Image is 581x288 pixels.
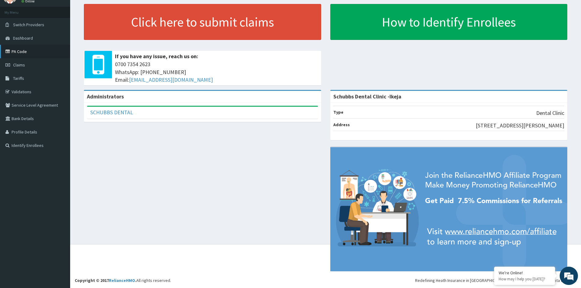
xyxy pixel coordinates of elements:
a: [EMAIL_ADDRESS][DOMAIN_NAME] [129,76,213,83]
a: SCHUBBS DENTAL [90,109,133,116]
b: Type [333,109,343,115]
a: How to Identify Enrollees [330,4,568,40]
a: Click here to submit claims [84,4,321,40]
b: If you have any issue, reach us on: [115,53,198,60]
b: Address [333,122,350,127]
span: Switch Providers [13,22,44,27]
b: Administrators [87,93,124,100]
span: Tariffs [13,76,24,81]
footer: All rights reserved. [70,244,581,288]
p: Dental Clinic [536,109,564,117]
span: 0700 7354 2623 WhatsApp: [PHONE_NUMBER] Email: [115,60,318,84]
a: RelianceHMO [109,278,135,283]
p: How may I help you today? [499,276,551,282]
strong: Copyright © 2017 . [75,278,136,283]
span: Claims [13,62,25,68]
p: [STREET_ADDRESS][PERSON_NAME] [476,122,564,130]
div: We're Online! [499,270,551,276]
div: Redefining Heath Insurance in [GEOGRAPHIC_DATA] using Telemedicine and Data Science! [415,277,576,283]
img: provider-team-banner.png [330,147,568,271]
strong: Schubbs Dental Clinic -Ikeja [333,93,401,100]
span: Dashboard [13,35,33,41]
